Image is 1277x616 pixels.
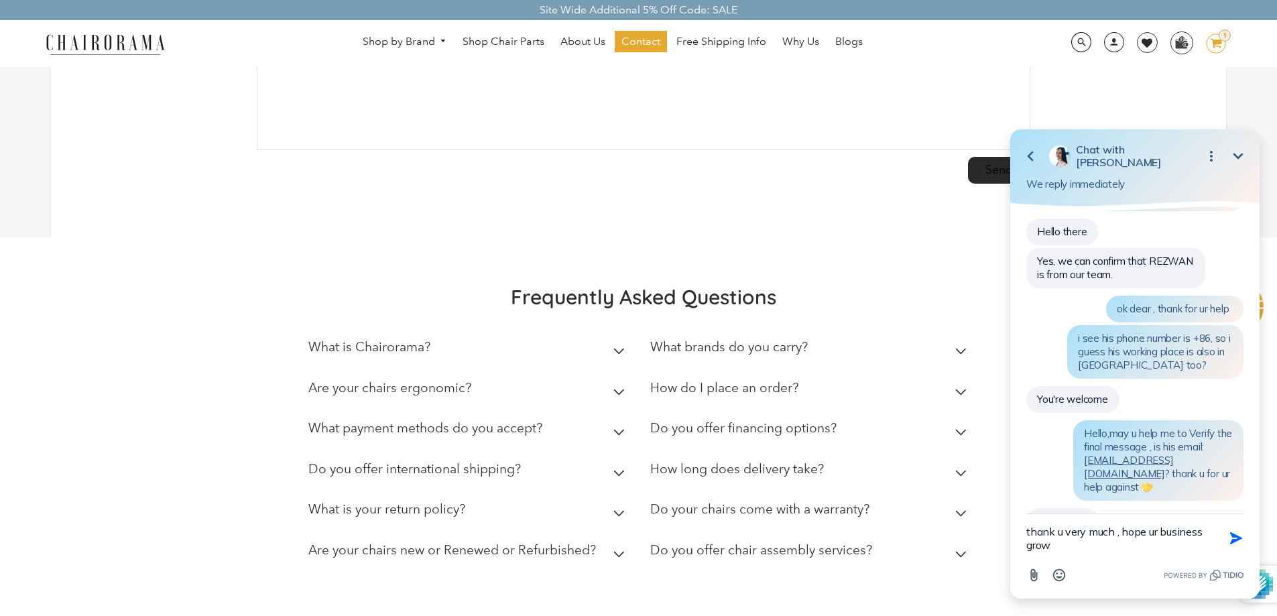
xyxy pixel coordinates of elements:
[650,452,972,493] summary: How long does delivery take?
[968,157,1030,184] input: Send
[650,339,808,355] h2: What brands do you carry?
[308,492,630,533] summary: What is your return policy?
[670,31,773,52] a: Free Shipping Info
[229,31,996,56] nav: DesktopNavigation
[650,330,972,371] summary: What brands do you carry?
[650,380,798,395] h2: How do I place an order?
[308,542,596,558] h2: Are your chairs new or Renewed or Refurbished?
[650,492,972,533] summary: Do your chairs come with a warranty?
[676,35,766,49] span: Free Shipping Info
[308,411,630,452] summary: What payment methods do you accept?
[308,452,630,493] summary: Do you offer international shipping?
[1171,32,1192,52] img: WhatsApp_Image_2024-07-12_at_16.23.01.webp
[650,411,972,452] summary: Do you offer financing options?
[308,420,542,436] h2: What payment methods do you accept?
[456,31,551,52] a: Shop Chair Parts
[308,339,430,355] h2: What is Chairorama?
[621,35,660,49] span: Contact
[829,31,869,52] a: Blogs
[650,533,972,574] summary: Do you offer chair assembly services?
[463,35,544,49] span: Shop Chair Parts
[308,501,465,517] h2: What is your return policy?
[1196,34,1226,54] a: 1
[308,371,630,412] summary: Are your chairs ergonomic?
[1219,29,1231,42] div: 1
[650,371,972,412] summary: How do I place an order?
[650,420,837,436] h2: Do you offer financing options?
[615,31,667,52] a: Contact
[650,461,824,477] h2: How long does delivery take?
[776,31,826,52] a: Why Us
[308,380,471,395] h2: Are your chairs ergonomic?
[782,35,819,49] span: Why Us
[38,32,172,56] img: chairorama
[554,31,612,52] a: About Us
[993,99,1277,616] iframe: Tidio Chat
[650,501,869,517] h2: Do your chairs come with a warranty?
[560,35,605,49] span: About Us
[835,35,863,49] span: Blogs
[356,32,454,52] a: Shop by Brand
[308,461,521,477] h2: Do you offer international shipping?
[308,330,630,371] summary: What is Chairorama?
[308,284,979,310] h2: Frequently Asked Questions
[308,533,630,574] summary: Are your chairs new or Renewed or Refurbished?
[650,542,872,558] h2: Do you offer chair assembly services?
